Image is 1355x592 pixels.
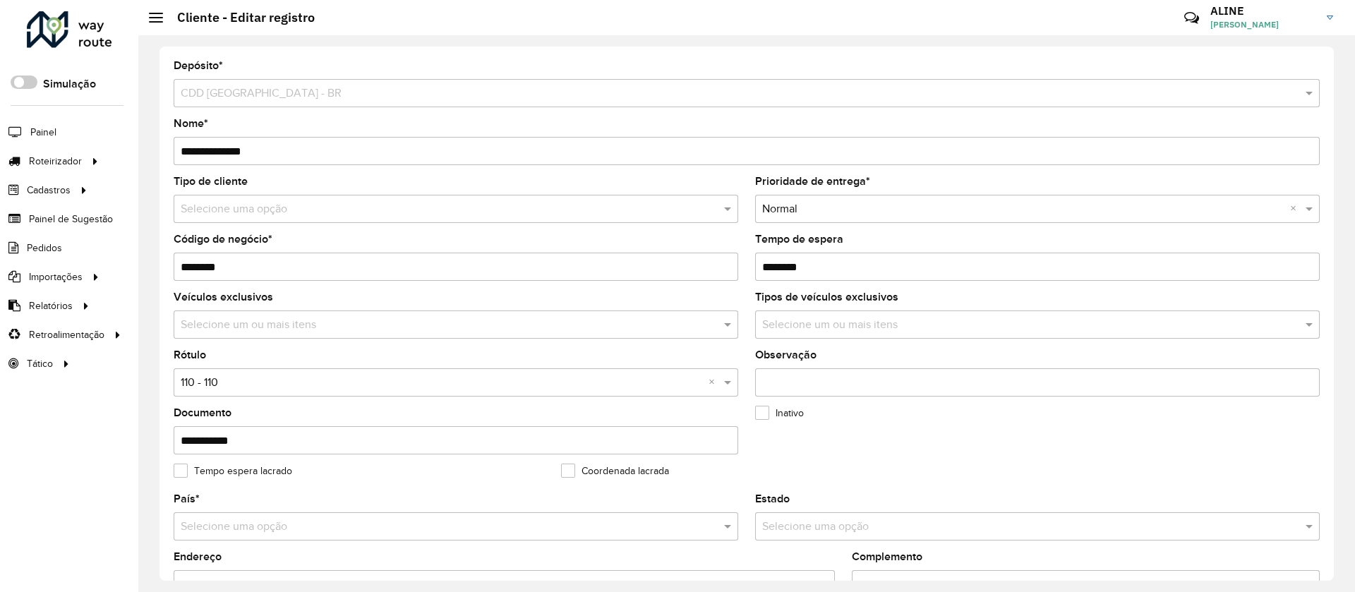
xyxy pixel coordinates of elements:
[27,241,62,255] span: Pedidos
[174,404,231,421] label: Documento
[174,346,206,363] label: Rótulo
[1290,200,1302,217] span: Clear all
[27,356,53,371] span: Tático
[29,298,73,313] span: Relatórios
[174,57,223,74] label: Depósito
[43,75,96,92] label: Simulação
[755,346,817,363] label: Observação
[174,173,248,190] label: Tipo de cliente
[561,464,669,478] label: Coordenada lacrada
[29,154,82,169] span: Roteirizador
[163,10,315,25] h2: Cliente - Editar registro
[174,115,208,132] label: Nome
[755,406,804,421] label: Inativo
[755,490,790,507] label: Estado
[1176,3,1207,33] a: Contato Rápido
[755,289,898,306] label: Tipos de veículos exclusivos
[1210,4,1316,18] h3: ALINE
[709,374,721,391] span: Clear all
[174,490,200,507] label: País
[174,231,272,248] label: Código de negócio
[29,270,83,284] span: Importações
[174,464,292,478] label: Tempo espera lacrado
[1210,18,1316,31] span: [PERSON_NAME]
[174,548,222,565] label: Endereço
[852,548,922,565] label: Complemento
[755,173,870,190] label: Prioridade de entrega
[755,231,843,248] label: Tempo de espera
[30,125,56,140] span: Painel
[29,212,113,226] span: Painel de Sugestão
[174,289,273,306] label: Veículos exclusivos
[29,327,104,342] span: Retroalimentação
[27,183,71,198] span: Cadastros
